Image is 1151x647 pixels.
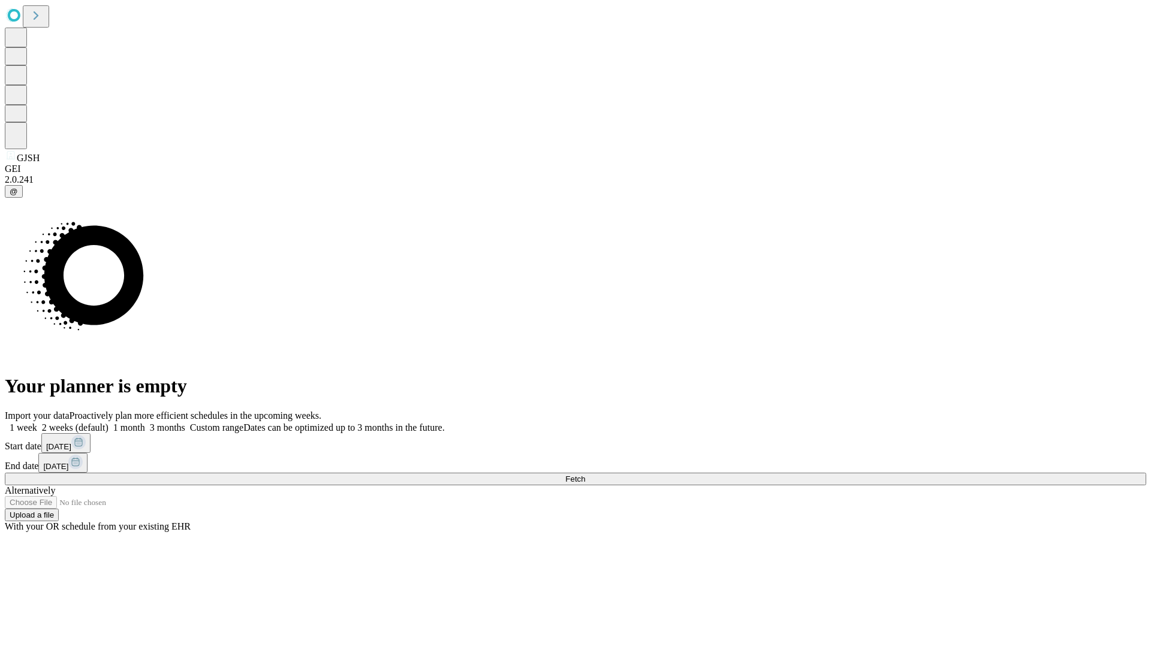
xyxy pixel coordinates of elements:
div: Start date [5,433,1146,453]
div: GEI [5,164,1146,174]
button: Upload a file [5,509,59,521]
span: [DATE] [46,442,71,451]
div: End date [5,453,1146,473]
span: Custom range [190,422,243,433]
span: GJSH [17,153,40,163]
span: Alternatively [5,485,55,495]
span: With your OR schedule from your existing EHR [5,521,191,531]
span: Proactively plan more efficient schedules in the upcoming weeks. [70,410,321,421]
span: Import your data [5,410,70,421]
span: @ [10,187,18,196]
span: [DATE] [43,462,68,471]
span: 1 week [10,422,37,433]
button: @ [5,185,23,198]
span: 2 weeks (default) [42,422,109,433]
div: 2.0.241 [5,174,1146,185]
span: 1 month [113,422,145,433]
span: 3 months [150,422,185,433]
span: Dates can be optimized up to 3 months in the future. [243,422,444,433]
button: [DATE] [38,453,88,473]
span: Fetch [565,474,585,483]
h1: Your planner is empty [5,375,1146,397]
button: [DATE] [41,433,91,453]
button: Fetch [5,473,1146,485]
